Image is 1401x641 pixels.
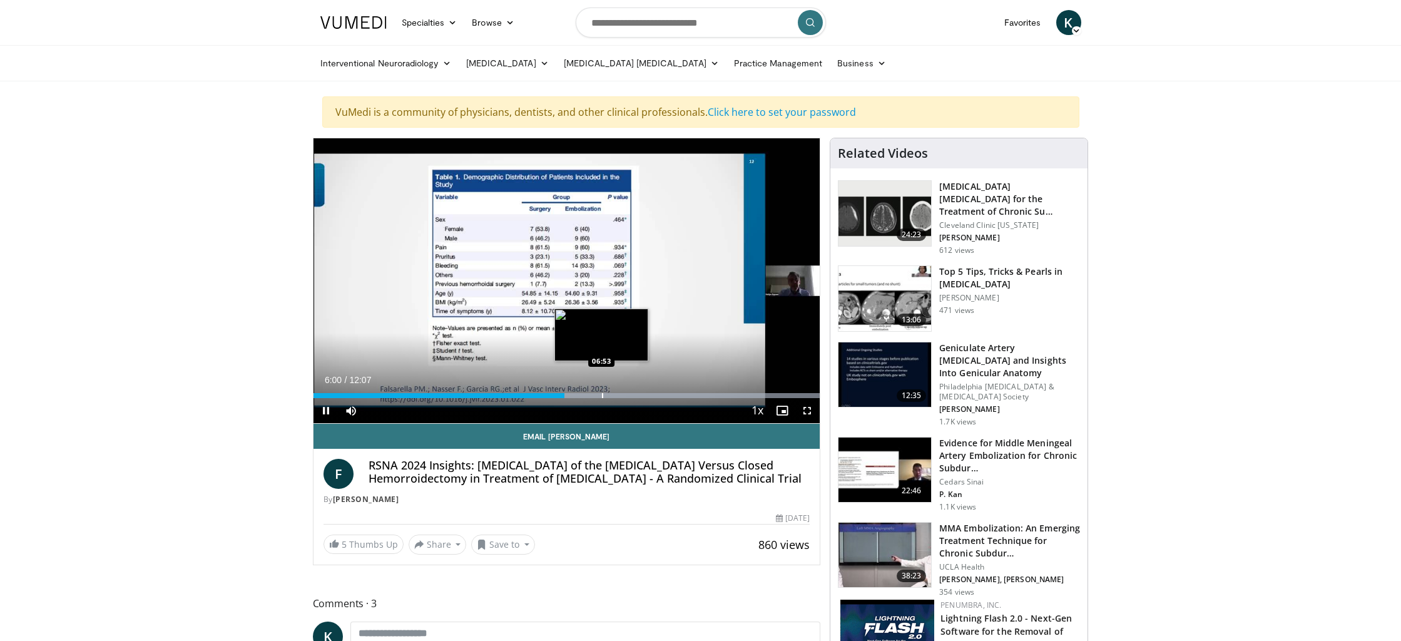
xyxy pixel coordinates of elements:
a: 12:35 Geniculate Artery [MEDICAL_DATA] and Insights Into Genicular Anatomy Philadelphia [MEDICAL_... [838,342,1080,427]
a: Browse [464,10,522,35]
a: 22:46 Evidence for Middle Meningeal Artery Embolization for Chronic Subdur… Cedars Sinai P. Kan 1... [838,437,1080,512]
h4: Related Videos [838,146,928,161]
div: VuMedi is a community of physicians, dentists, and other clinical professionals. [322,96,1079,128]
span: 38:23 [897,570,927,582]
img: 6a8b347c-63cd-4f6a-bd59-8649ef1555dc.150x105_q85_crop-smart_upscale.jpg [838,523,931,588]
a: Business [830,51,894,76]
span: 12:07 [349,375,371,385]
a: [MEDICAL_DATA] [MEDICAL_DATA] [556,51,726,76]
p: 354 views [939,587,974,597]
button: Fullscreen [795,398,820,423]
a: [PERSON_NAME] [333,494,399,505]
a: K [1056,10,1081,35]
span: 12:35 [897,389,927,402]
div: Progress Bar [313,393,820,398]
button: Save to [471,535,535,555]
a: Penumbra, Inc. [940,600,1001,610]
span: 5 [342,538,347,550]
video-js: Video Player [313,138,820,424]
h3: [MEDICAL_DATA] [MEDICAL_DATA] for the Treatment of Chronic Su… [939,180,1080,218]
a: [MEDICAL_DATA] [459,51,556,76]
p: P. Kan [939,490,1080,500]
a: Practice Management [726,51,830,76]
img: image.jpeg [554,309,648,361]
a: Click here to set your password [708,105,856,119]
span: 6:00 [325,375,342,385]
p: Cleveland Clinic [US_STATE] [939,220,1080,230]
p: UCLA Health [939,562,1080,572]
p: 471 views [939,305,974,315]
img: 14765255-5e53-4ea1-a55d-e7f6a9a54f47.150x105_q85_crop-smart_upscale.jpg [838,342,931,408]
button: Mute [339,398,364,423]
p: Cedars Sinai [939,477,1080,487]
button: Share [409,535,467,555]
a: 24:23 [MEDICAL_DATA] [MEDICAL_DATA] for the Treatment of Chronic Su… Cleveland Clinic [US_STATE] ... [838,180,1080,255]
p: [PERSON_NAME], [PERSON_NAME] [939,575,1080,585]
h3: Evidence for Middle Meningeal Artery Embolization for Chronic Subdur… [939,437,1080,474]
a: Email [PERSON_NAME] [313,424,820,449]
p: [PERSON_NAME] [939,293,1080,303]
span: / [345,375,347,385]
span: 13:06 [897,314,927,326]
span: 24:23 [897,228,927,241]
p: 1.1K views [939,502,976,512]
p: [PERSON_NAME] [939,404,1080,414]
p: 612 views [939,245,974,255]
h3: Geniculate Artery [MEDICAL_DATA] and Insights Into Genicular Anatomy [939,342,1080,379]
span: 860 views [758,537,810,552]
button: Playback Rate [745,398,770,423]
input: Search topics, interventions [576,8,826,38]
h3: MMA Embolization: An Emerging Treatment Technique for Chronic Subdur… [939,522,1080,560]
div: By [324,494,810,505]
button: Pause [313,398,339,423]
button: Enable picture-in-picture mode [770,398,795,423]
a: 38:23 MMA Embolization: An Emerging Treatment Technique for Chronic Subdur… UCLA Health [PERSON_N... [838,522,1080,597]
img: 63821d75-5c38-4ca7-bb29-ce8e35b17261.150x105_q85_crop-smart_upscale.jpg [838,181,931,246]
img: VuMedi Logo [320,16,387,29]
span: Comments 3 [313,595,821,612]
img: 13311615-811f-411b-abb9-798e807d72d4.150x105_q85_crop-smart_upscale.jpg [838,438,931,503]
h4: RSNA 2024 Insights: [MEDICAL_DATA] of the [MEDICAL_DATA] Versus Closed Hemorroidectomy in Treatme... [369,459,810,486]
p: 1.7K views [939,417,976,427]
a: Favorites [997,10,1049,35]
a: 5 Thumbs Up [324,535,404,554]
img: e176b5fd-2514-4f19-8c7e-b3d0060df837.150x105_q85_crop-smart_upscale.jpg [838,266,931,331]
a: Interventional Neuroradiology [313,51,459,76]
a: 13:06 Top 5 Tips, Tricks & Pearls in [MEDICAL_DATA] [PERSON_NAME] 471 views [838,265,1080,332]
h3: Top 5 Tips, Tricks & Pearls in [MEDICAL_DATA] [939,265,1080,290]
a: Specialties [394,10,465,35]
p: Philadelphia [MEDICAL_DATA] & [MEDICAL_DATA] Society [939,382,1080,402]
span: 22:46 [897,485,927,497]
a: F [324,459,354,489]
p: [PERSON_NAME] [939,233,1080,243]
div: [DATE] [776,513,810,524]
